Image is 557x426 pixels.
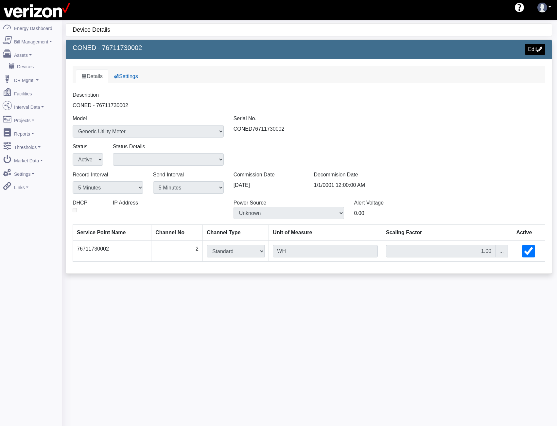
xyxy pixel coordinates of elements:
[229,115,390,138] div: CONED76711730002
[234,115,256,123] label: Serial No.
[512,225,545,241] th: Active
[537,3,547,12] img: user-3.svg
[229,171,309,194] div: [DATE]
[68,91,389,109] div: CONED - 76711730002
[314,171,358,179] label: Decommision Date
[73,225,151,241] th: Service Point Name
[73,241,151,262] td: 76711730002
[73,171,108,179] label: Record Interval
[73,143,87,151] label: Status
[151,241,203,262] td: 2
[151,225,203,241] th: Channel No
[108,70,144,83] a: Settings
[113,143,145,151] label: Status Details
[73,199,87,207] label: DHCP
[234,171,275,179] label: Commission Date
[354,199,384,207] label: Alert Voltage
[76,70,108,83] a: Details
[525,44,545,55] a: Edit
[153,171,184,179] label: Send Interval
[234,199,267,207] label: Power Source
[73,91,99,99] label: Description
[309,171,389,194] div: 1/1/0001 12:00:00 AM
[495,245,508,257] div: ...
[113,199,138,207] label: IP Address
[73,115,87,123] label: Model
[382,225,512,241] th: Scaling Factor
[202,225,269,241] th: Channel Type
[73,24,552,36] div: Device Details
[269,225,382,241] th: Unit of Measure
[349,199,470,219] div: 0.00
[73,44,304,52] h5: CONED - 76711730002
